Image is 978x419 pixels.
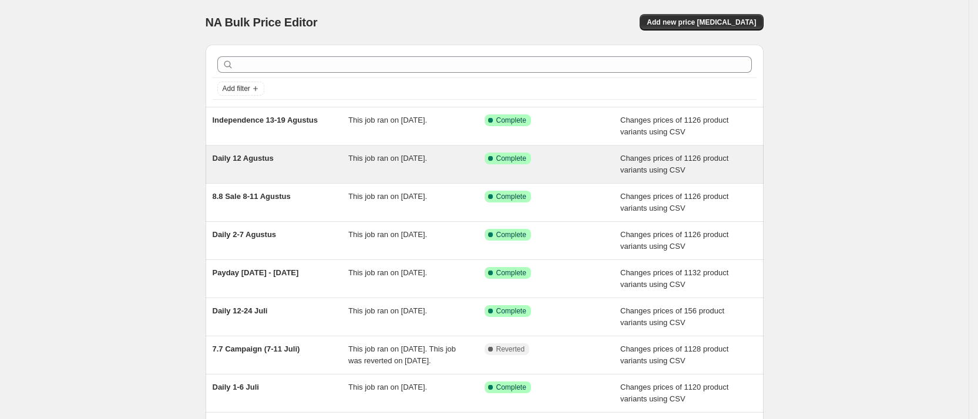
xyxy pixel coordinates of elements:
[496,344,525,354] span: Reverted
[206,16,318,29] span: NA Bulk Price Editor
[348,116,427,124] span: This job ran on [DATE].
[496,154,526,163] span: Complete
[496,116,526,125] span: Complete
[620,344,728,365] span: Changes prices of 1128 product variants using CSV
[213,383,259,391] span: Daily 1-6 Juli
[213,116,318,124] span: Independence 13-19 Agustus
[213,230,277,239] span: Daily 2-7 Agustus
[348,192,427,201] span: This job ran on [DATE].
[620,230,728,251] span: Changes prices of 1126 product variants using CSV
[213,192,291,201] span: 8.8 Sale 8-11 Agustus
[496,306,526,316] span: Complete
[620,306,724,327] span: Changes prices of 156 product variants using CSV
[213,154,274,163] span: Daily 12 Agustus
[213,268,299,277] span: Payday [DATE] - [DATE]
[496,383,526,392] span: Complete
[620,154,728,174] span: Changes prices of 1126 product variants using CSV
[348,383,427,391] span: This job ran on [DATE].
[496,192,526,201] span: Complete
[620,116,728,136] span: Changes prices of 1126 product variants using CSV
[620,383,728,403] span: Changes prices of 1120 product variants using CSV
[348,306,427,315] span: This job ran on [DATE].
[213,344,300,353] span: 7.7 Campaign (7-11 Juli)
[496,230,526,239] span: Complete
[217,82,264,96] button: Add filter
[640,14,763,31] button: Add new price [MEDICAL_DATA]
[620,192,728,212] span: Changes prices of 1126 product variants using CSV
[348,268,427,277] span: This job ran on [DATE].
[647,18,756,27] span: Add new price [MEDICAL_DATA]
[496,268,526,278] span: Complete
[223,84,250,93] span: Add filter
[348,344,456,365] span: This job ran on [DATE]. This job was reverted on [DATE].
[348,230,427,239] span: This job ran on [DATE].
[213,306,268,315] span: Daily 12-24 Juli
[620,268,728,289] span: Changes prices of 1132 product variants using CSV
[348,154,427,163] span: This job ran on [DATE].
